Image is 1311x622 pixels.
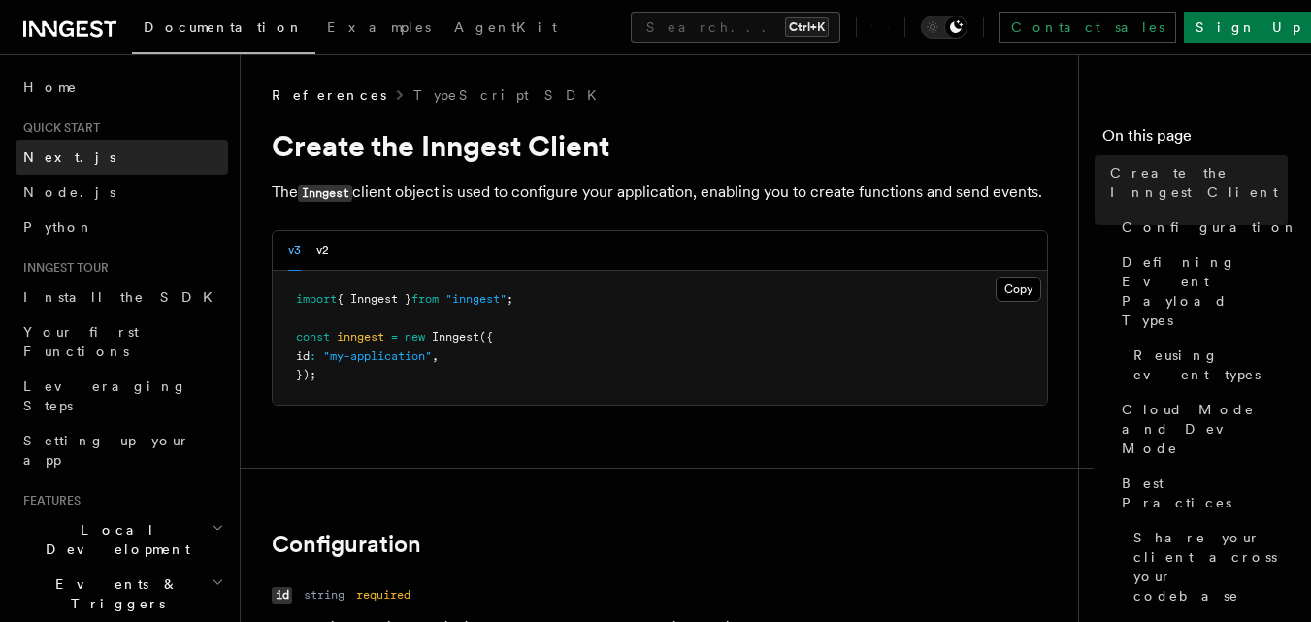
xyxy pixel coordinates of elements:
[442,6,569,52] a: AgentKit
[356,587,410,603] dd: required
[1122,252,1288,330] span: Defining Event Payload Types
[432,330,479,344] span: Inngest
[631,12,840,43] button: Search...Ctrl+K
[785,17,829,37] kbd: Ctrl+K
[1126,520,1288,613] a: Share your client across your codebase
[16,493,81,508] span: Features
[1114,245,1288,338] a: Defining Event Payload Types
[16,260,109,276] span: Inngest tour
[16,369,228,423] a: Leveraging Steps
[999,12,1176,43] a: Contact sales
[16,279,228,314] a: Install the SDK
[16,210,228,245] a: Python
[316,231,329,271] button: v2
[272,128,1048,163] h1: Create the Inngest Client
[1110,163,1288,202] span: Create the Inngest Client
[16,120,100,136] span: Quick start
[144,19,304,35] span: Documentation
[16,567,228,621] button: Events & Triggers
[296,349,310,363] span: id
[405,330,425,344] span: new
[23,219,94,235] span: Python
[296,368,316,381] span: });
[445,292,507,306] span: "inngest"
[1114,210,1288,245] a: Configuration
[1122,474,1288,512] span: Best Practices
[16,314,228,369] a: Your first Functions
[23,289,224,305] span: Install the SDK
[16,520,212,559] span: Local Development
[16,70,228,105] a: Home
[1122,217,1298,237] span: Configuration
[296,292,337,306] span: import
[921,16,967,39] button: Toggle dark mode
[16,574,212,613] span: Events & Triggers
[1126,338,1288,392] a: Reusing event types
[272,587,292,604] code: id
[1133,345,1288,384] span: Reusing event types
[507,292,513,306] span: ;
[16,423,228,477] a: Setting up your app
[272,531,421,558] a: Configuration
[288,231,301,271] button: v3
[296,330,330,344] span: const
[132,6,315,54] a: Documentation
[337,330,384,344] span: inngest
[16,512,228,567] button: Local Development
[1102,155,1288,210] a: Create the Inngest Client
[1114,466,1288,520] a: Best Practices
[413,85,608,105] a: TypeScript SDK
[272,85,386,105] span: References
[315,6,442,52] a: Examples
[304,587,344,603] dd: string
[23,149,115,165] span: Next.js
[391,330,398,344] span: =
[323,349,432,363] span: "my-application"
[310,349,316,363] span: :
[23,378,187,413] span: Leveraging Steps
[23,184,115,200] span: Node.js
[411,292,439,306] span: from
[337,292,411,306] span: { Inngest }
[298,185,352,202] code: Inngest
[1122,400,1288,458] span: Cloud Mode and Dev Mode
[432,349,439,363] span: ,
[1102,124,1288,155] h4: On this page
[23,78,78,97] span: Home
[23,324,139,359] span: Your first Functions
[454,19,557,35] span: AgentKit
[272,179,1048,207] p: The client object is used to configure your application, enabling you to create functions and sen...
[23,433,190,468] span: Setting up your app
[16,175,228,210] a: Node.js
[1133,528,1288,606] span: Share your client across your codebase
[1114,392,1288,466] a: Cloud Mode and Dev Mode
[996,277,1041,302] button: Copy
[479,330,493,344] span: ({
[327,19,431,35] span: Examples
[16,140,228,175] a: Next.js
